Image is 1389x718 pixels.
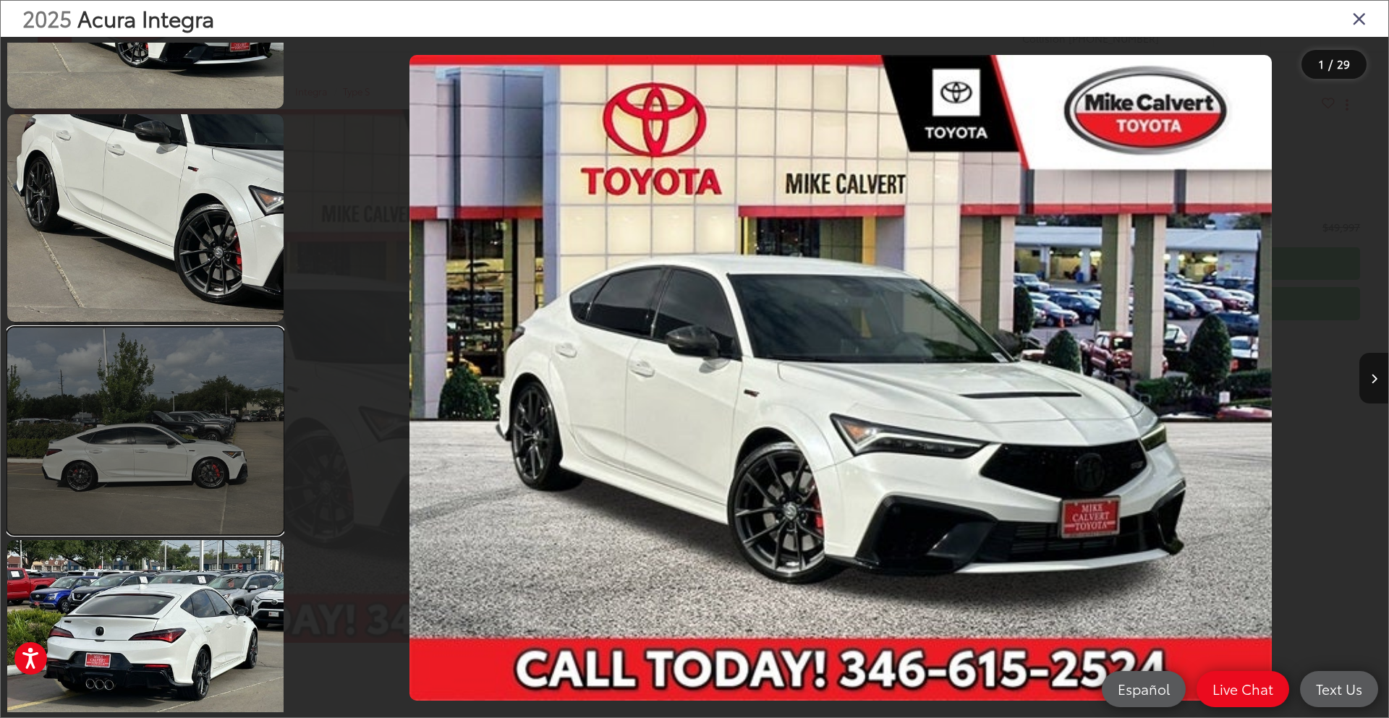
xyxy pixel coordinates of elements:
a: Live Chat [1197,671,1289,707]
span: / [1327,59,1334,69]
span: 1 [1319,56,1324,72]
div: 2025 Acura Integra Type S 0 [293,55,1388,701]
i: Close gallery [1352,9,1367,27]
span: Live Chat [1205,680,1280,698]
a: Text Us [1300,671,1378,707]
a: Español [1102,671,1186,707]
img: 2025 Acura Integra Type S [409,55,1272,701]
button: Next image [1359,353,1388,403]
span: Text Us [1309,680,1369,698]
span: Acura Integra [77,2,214,33]
span: 2025 [22,2,72,33]
span: 29 [1337,56,1350,72]
span: Español [1110,680,1177,698]
img: 2025 Acura Integra Type S [4,113,286,324]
